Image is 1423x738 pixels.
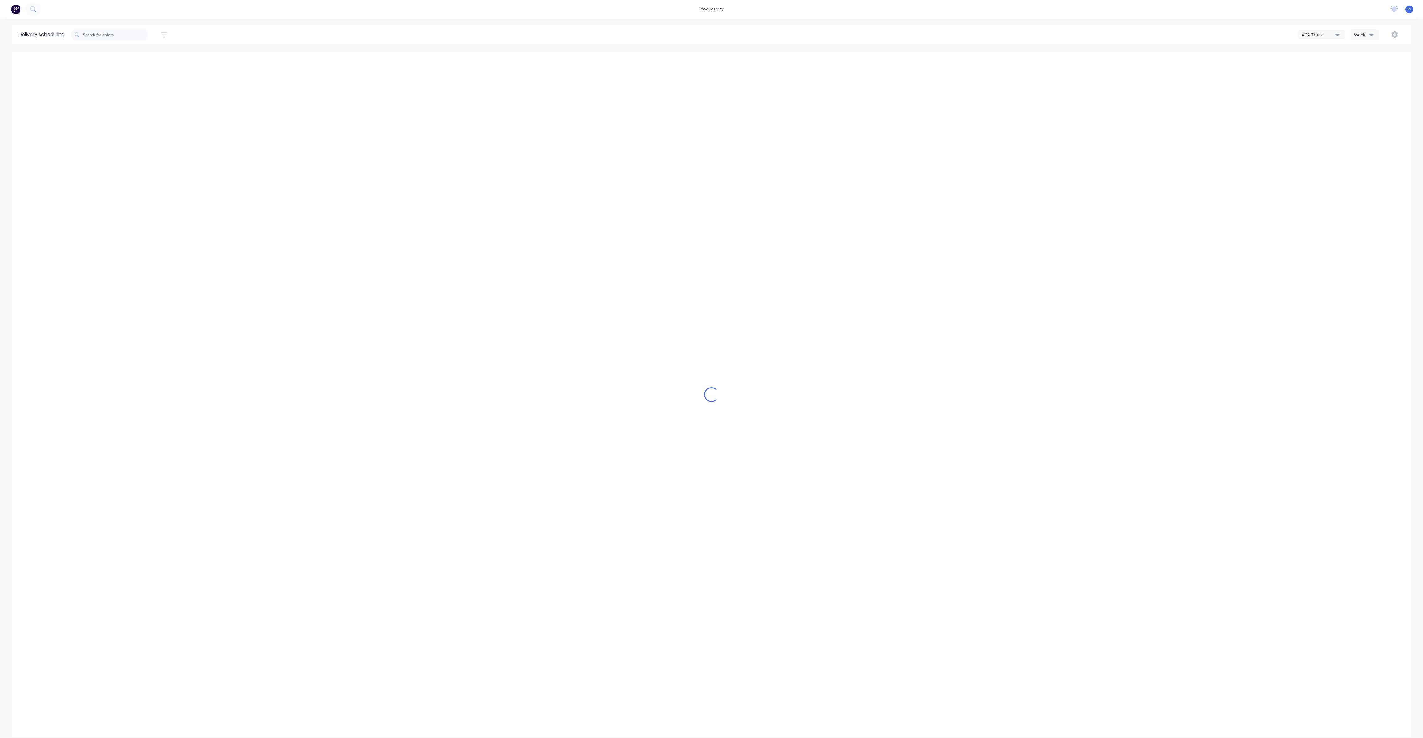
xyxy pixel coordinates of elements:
button: ACA Truck [1298,30,1345,39]
input: Search for orders [83,28,148,41]
img: Factory [11,5,20,14]
button: Week [1351,29,1379,40]
div: Delivery scheduling [12,25,71,44]
div: Week [1354,31,1372,38]
span: F1 [1407,6,1411,12]
div: ACA Truck [1302,31,1335,38]
div: productivity [697,5,727,14]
